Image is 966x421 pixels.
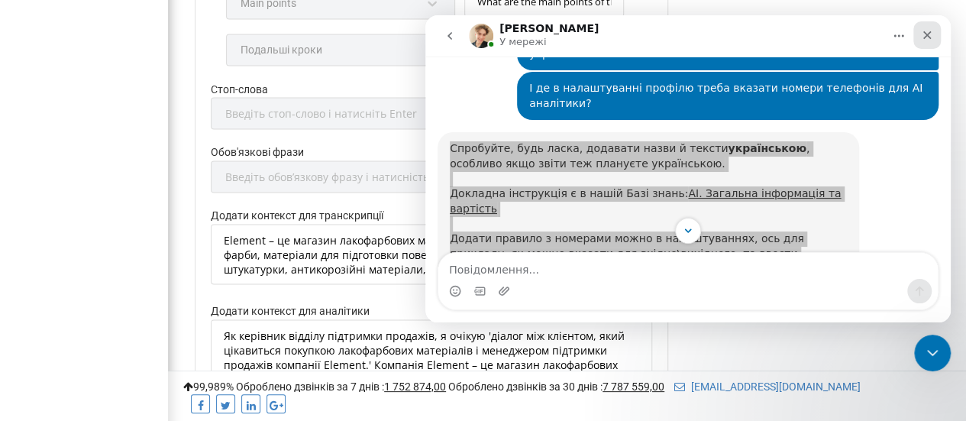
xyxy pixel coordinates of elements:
[250,202,276,228] button: Scroll to bottom
[302,127,380,139] b: українською
[425,15,951,322] iframe: Intercom live chat
[183,381,234,393] span: 99,989%
[236,381,446,393] span: Оброблено дзвінків за 7 днів :
[12,117,434,389] div: Спробуйте, будь ласка, додавати назви й текстиукраїнською, особливо якщо звіти теж плануєте украї...
[211,207,652,224] label: Додати контекст для транскрипції
[674,381,861,393] a: [EMAIL_ADDRESS][DOMAIN_NAME]
[211,81,652,98] label: Стоп-слова
[914,335,951,371] iframe: Intercom live chat
[211,319,652,380] textarea: Як керівник відділу підтримки продажів, я очікую 'діалог між клієнтом, який цікавиться покупкою л...
[211,224,652,284] textarea: Element – це магазин лакофарбових матеріалів. Інтер’єрні фарби, фасадні фарби, матеріали для підг...
[48,270,60,282] button: вибір GIF-файлів
[448,381,664,393] span: Оброблено дзвінків за 30 днів :
[384,381,446,393] u: 1 752 874,00
[211,303,652,319] label: Додати контекст для аналітики
[13,238,512,264] textarea: Повідомлення...
[24,270,36,282] button: Вибір емодзі
[211,144,652,160] label: Обов'язкові фрази
[482,264,506,288] button: Надіслати повідомлення…
[603,381,664,393] u: 7 787 559,00
[24,126,422,261] div: Спробуйте, будь ласка, додавати назви й тексти , особливо якщо звіти теж плануєте українською. До...
[73,270,85,282] button: Завантажити вкладений файл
